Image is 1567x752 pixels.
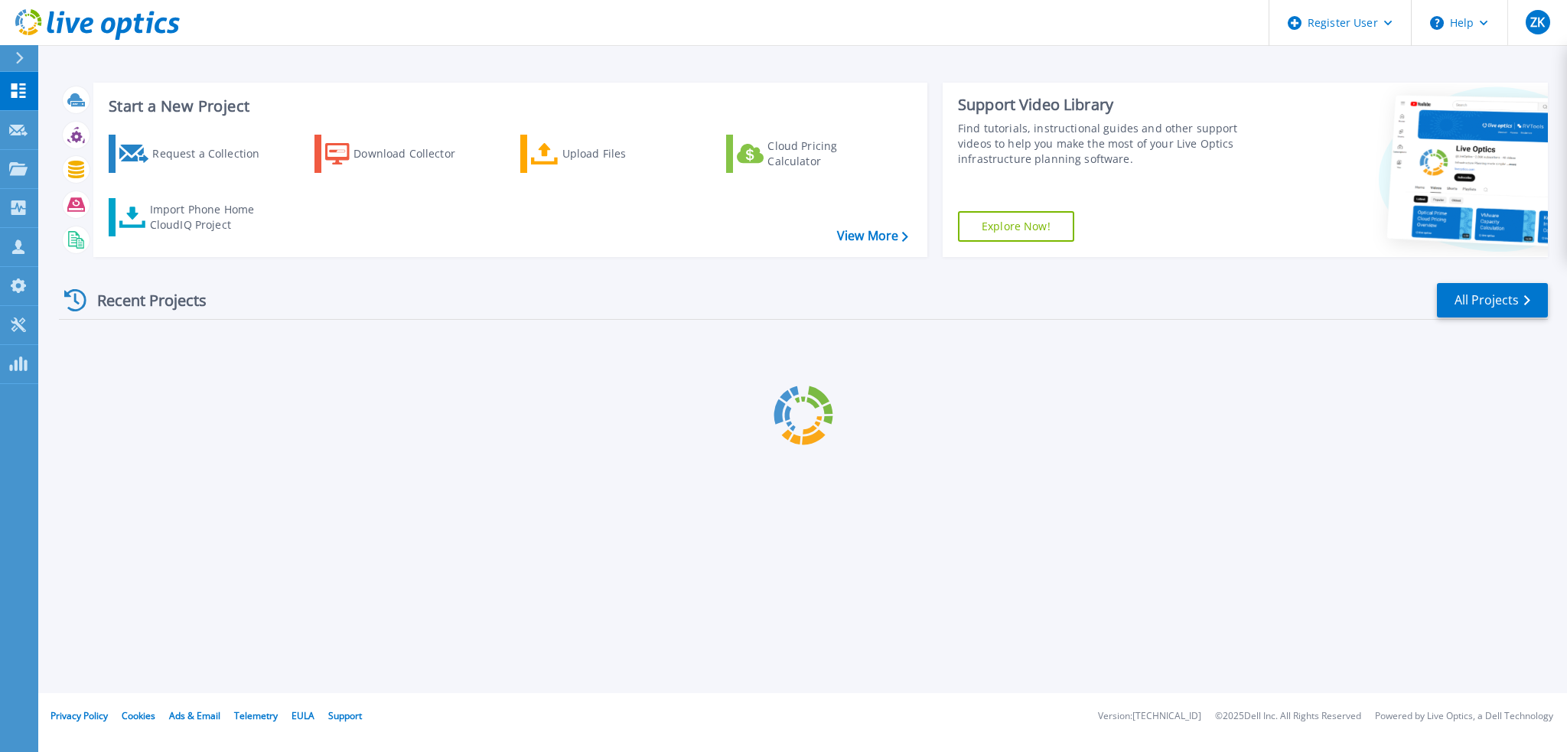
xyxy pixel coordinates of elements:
[109,135,279,173] a: Request a Collection
[292,709,314,722] a: EULA
[353,138,476,169] div: Download Collector
[520,135,691,173] a: Upload Files
[122,709,155,722] a: Cookies
[1437,283,1548,317] a: All Projects
[958,95,1268,115] div: Support Video Library
[1098,711,1201,721] li: Version: [TECHNICAL_ID]
[234,709,278,722] a: Telemetry
[59,282,227,319] div: Recent Projects
[767,138,890,169] div: Cloud Pricing Calculator
[109,98,907,115] h3: Start a New Project
[1530,16,1545,28] span: ZK
[958,121,1268,167] div: Find tutorials, instructional guides and other support videos to help you make the most of your L...
[169,709,220,722] a: Ads & Email
[314,135,485,173] a: Download Collector
[726,135,897,173] a: Cloud Pricing Calculator
[328,709,362,722] a: Support
[150,202,269,233] div: Import Phone Home CloudIQ Project
[958,211,1074,242] a: Explore Now!
[50,709,108,722] a: Privacy Policy
[152,138,275,169] div: Request a Collection
[1215,711,1361,721] li: © 2025 Dell Inc. All Rights Reserved
[562,138,685,169] div: Upload Files
[837,229,908,243] a: View More
[1375,711,1553,721] li: Powered by Live Optics, a Dell Technology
